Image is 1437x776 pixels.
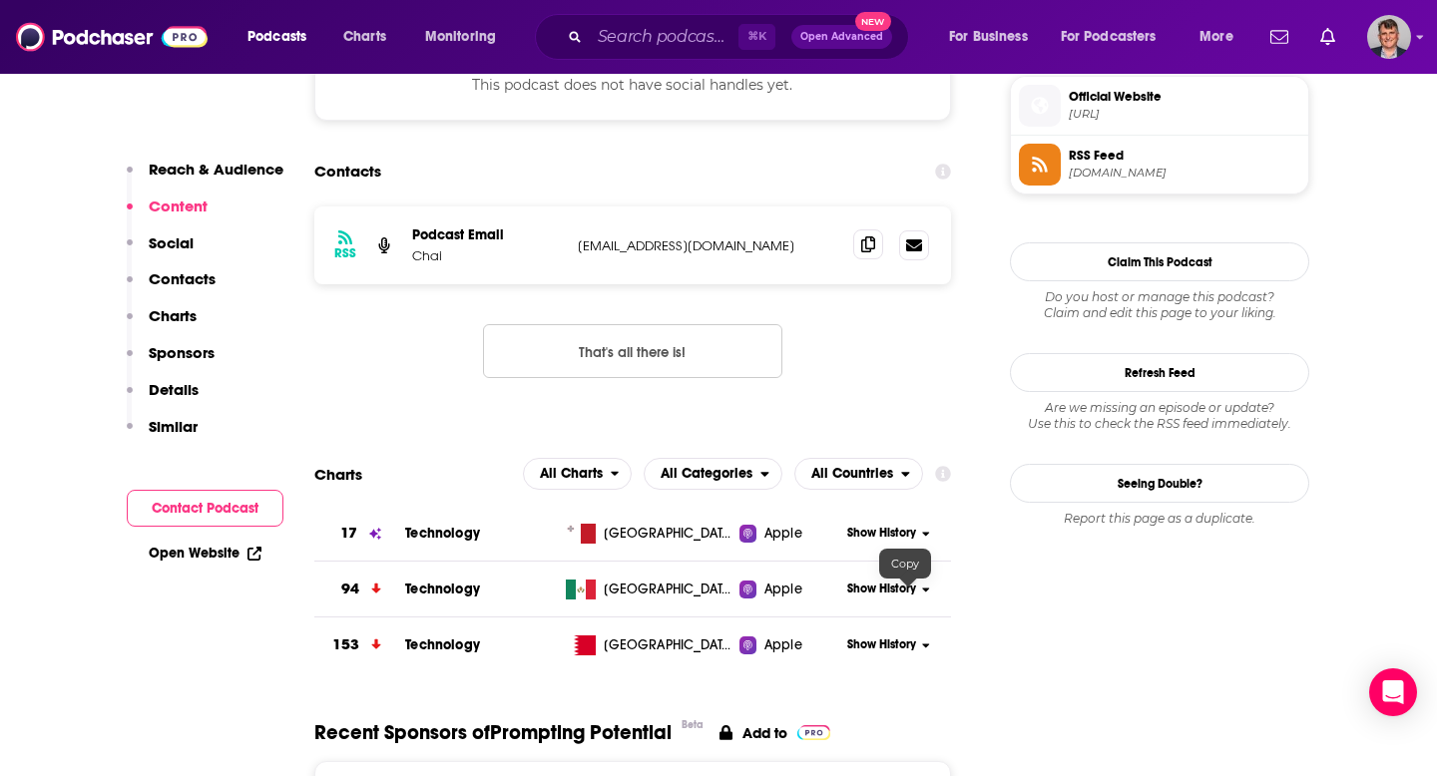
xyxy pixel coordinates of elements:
[340,522,357,545] h3: 17
[739,635,840,655] a: Apple
[127,196,208,233] button: Content
[1367,15,1411,59] span: Logged in as AndyShane
[523,458,633,490] button: open menu
[149,417,198,436] p: Similar
[314,562,405,616] a: 94
[411,21,522,53] button: open menu
[405,636,480,653] a: Technology
[1048,21,1186,53] button: open menu
[1312,20,1343,54] a: Show notifications dropdown
[791,25,892,49] button: Open AdvancedNew
[1010,464,1309,503] a: Seeing Double?
[149,306,197,325] p: Charts
[330,21,398,53] a: Charts
[764,580,802,599] span: Apple
[405,525,480,542] span: Technology
[590,21,738,53] input: Search podcasts, credits, & more...
[1069,147,1300,165] span: RSS Feed
[604,580,733,599] span: Mexico
[1199,23,1233,51] span: More
[604,524,733,544] span: Malta
[1262,20,1296,54] a: Show notifications dropdown
[847,636,916,653] span: Show History
[855,12,891,31] span: New
[841,636,937,653] button: Show History
[314,49,951,121] div: This podcast does not have social handles yet.
[314,465,362,484] h2: Charts
[149,269,216,288] p: Contacts
[797,725,830,740] img: Pro Logo
[558,524,740,544] a: [GEOGRAPHIC_DATA]
[800,32,883,42] span: Open Advanced
[1010,353,1309,392] button: Refresh Feed
[1069,166,1300,181] span: feeds.megaphone.fm
[1019,144,1300,186] a: RSS Feed[DOMAIN_NAME]
[1010,242,1309,281] button: Claim This Podcast
[739,580,840,599] a: Apple
[764,524,802,544] span: Apple
[794,458,923,490] button: open menu
[127,306,197,343] button: Charts
[841,525,937,542] button: Show History
[1069,107,1300,122] span: heychai.ai
[1369,668,1417,716] div: Open Intercom Messenger
[127,380,199,417] button: Details
[1069,88,1300,106] span: Official Website
[578,237,837,254] p: [EMAIL_ADDRESS][DOMAIN_NAME]
[127,417,198,454] button: Similar
[1010,511,1309,527] div: Report this page as a duplicate.
[604,635,733,655] span: Bahrain
[811,467,893,481] span: All Countries
[405,581,480,597] a: Technology
[1186,21,1258,53] button: open menu
[314,153,381,191] h2: Contacts
[149,233,194,252] p: Social
[412,226,562,243] p: Podcast Email
[483,324,782,378] button: Nothing here.
[661,467,752,481] span: All Categories
[1010,289,1309,305] span: Do you host or manage this podcast?
[412,247,562,264] p: Chai
[558,635,740,655] a: [GEOGRAPHIC_DATA]
[127,490,283,527] button: Contact Podcast
[127,343,215,380] button: Sponsors
[149,545,261,562] a: Open Website
[127,269,216,306] button: Contacts
[247,23,306,51] span: Podcasts
[739,524,840,544] a: Apple
[332,633,358,656] h3: 153
[314,720,672,745] span: Recent Sponsors of Prompting Potential
[149,196,208,215] p: Content
[1367,15,1411,59] img: User Profile
[554,14,928,60] div: Search podcasts, credits, & more...
[719,720,830,745] a: Add to
[644,458,782,490] button: open menu
[343,23,386,51] span: Charts
[149,380,199,399] p: Details
[149,343,215,362] p: Sponsors
[847,581,916,597] span: Show History
[558,580,740,599] a: [GEOGRAPHIC_DATA]
[341,578,359,600] h3: 94
[1367,15,1411,59] button: Show profile menu
[879,549,931,579] div: Copy
[16,18,208,56] img: Podchaser - Follow, Share and Rate Podcasts
[1010,289,1309,321] div: Claim and edit this page to your liking.
[334,245,356,261] h3: RSS
[127,160,283,196] button: Reach & Audience
[738,24,775,50] span: ⌘ K
[523,458,633,490] h2: Platforms
[1019,85,1300,127] a: Official Website[URL]
[1010,400,1309,432] div: Are we missing an episode or update? Use this to check the RSS feed immediately.
[234,21,332,53] button: open menu
[764,635,802,655] span: Apple
[425,23,496,51] span: Monitoring
[314,506,405,561] a: 17
[935,21,1053,53] button: open menu
[794,458,923,490] h2: Countries
[127,233,194,270] button: Social
[841,581,937,597] button: Show History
